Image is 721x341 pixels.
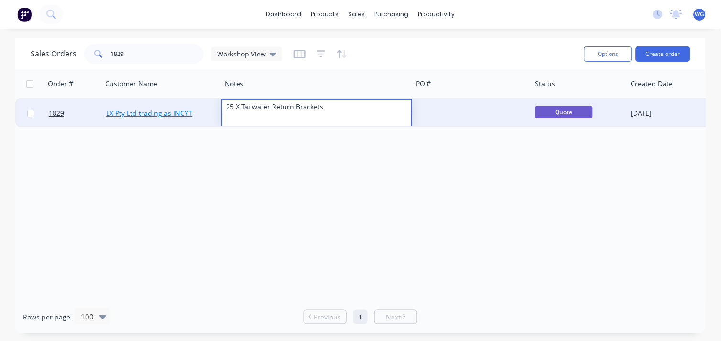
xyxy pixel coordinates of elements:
[535,79,556,88] div: Status
[353,310,368,324] a: Page 1 is your current page
[111,44,204,64] input: Search...
[344,7,370,22] div: sales
[636,46,690,62] button: Create order
[314,312,341,322] span: Previous
[300,310,421,324] ul: Pagination
[17,7,32,22] img: Factory
[386,312,401,322] span: Next
[304,312,346,322] a: Previous page
[106,109,192,118] a: LX Pty Ltd trading as INCYT
[375,312,417,322] a: Next page
[631,79,673,88] div: Created Date
[225,79,243,88] div: Notes
[370,7,414,22] div: purchasing
[584,46,632,62] button: Options
[262,7,306,22] a: dashboard
[414,7,460,22] div: productivity
[105,79,157,88] div: Customer Name
[306,7,344,22] div: products
[631,109,702,118] div: [DATE]
[49,99,106,128] a: 1829
[416,79,431,88] div: PO #
[31,49,76,58] h1: Sales Orders
[222,100,411,113] div: 25 X Tailwater Return Brackets
[217,49,266,59] span: Workshop View
[49,109,64,118] span: 1829
[535,106,593,118] span: Quote
[23,312,70,322] span: Rows per page
[695,10,705,19] span: WG
[48,79,73,88] div: Order #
